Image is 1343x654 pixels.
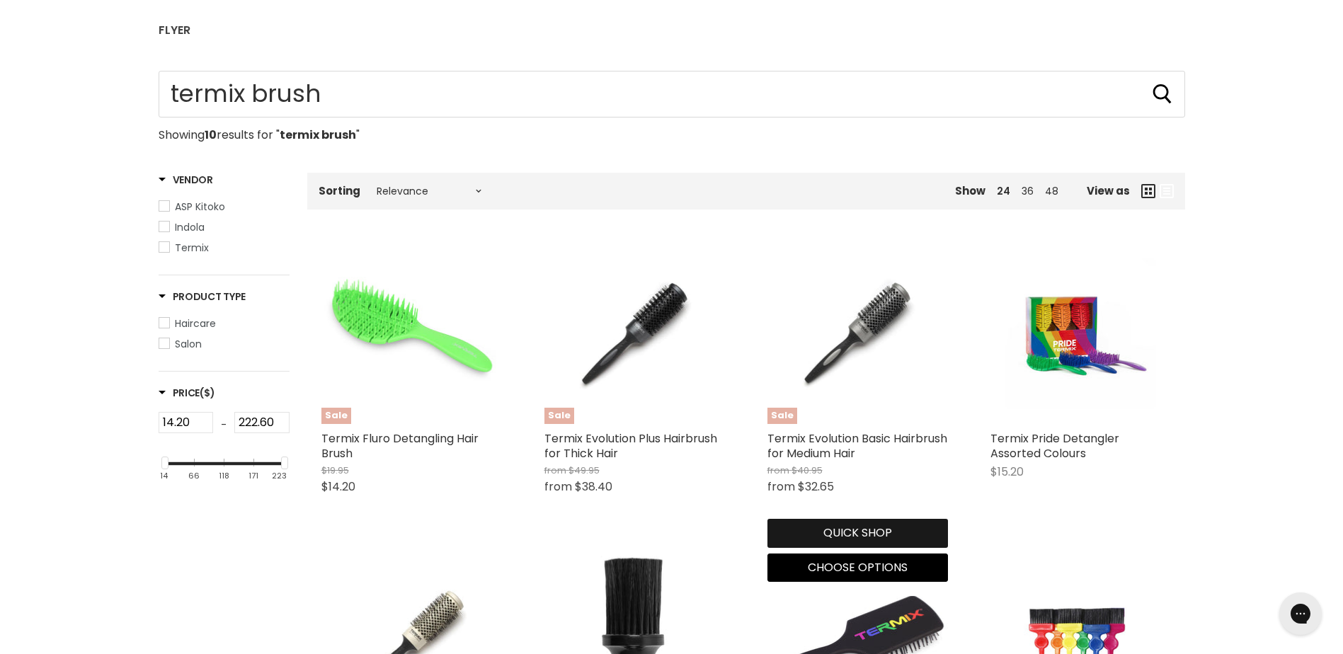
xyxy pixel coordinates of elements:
[175,337,202,351] span: Salon
[321,243,502,424] img: Termix Fluro Detangling Hair Brush
[159,336,290,352] a: Salon
[544,408,574,424] span: Sale
[159,219,290,235] a: Indola
[767,553,948,582] button: Choose options
[955,183,985,198] span: Show
[200,386,215,400] span: ($)
[767,243,948,424] a: Termix Evolution Basic Hairbrush for Medium HairSale
[321,243,502,424] a: Termix Fluro Detangling Hair BrushSale
[159,173,213,187] h3: Vendor
[159,386,215,400] span: Price
[159,71,1185,117] form: Product
[213,412,234,437] div: -
[1045,184,1058,198] a: 48
[159,386,215,400] h3: Price($)
[990,243,1171,424] img: Termix Pride Detangler Assorted Colours
[997,184,1010,198] a: 24
[159,129,1185,142] p: Showing results for " "
[219,471,229,481] div: 118
[575,478,612,495] span: $38.40
[990,430,1119,461] a: Termix Pride Detangler Assorted Colours
[791,464,823,477] span: $40.95
[767,478,795,495] span: from
[205,127,217,143] strong: 10
[767,430,947,461] a: Termix Evolution Basic Hairbrush for Medium Hair
[159,71,1185,117] input: Search
[159,289,246,304] h3: Product Type
[321,464,349,477] span: $19.95
[175,200,225,214] span: ASP Kitoko
[544,464,566,477] span: from
[175,316,216,331] span: Haircare
[248,471,258,481] div: 171
[1087,185,1130,197] span: View as
[159,199,290,214] a: ASP Kitoko
[1272,587,1329,640] iframe: Gorgias live chat messenger
[188,471,200,481] div: 66
[234,412,290,433] input: Max Price
[797,243,918,424] img: Termix Evolution Basic Hairbrush for Medium Hair
[767,519,948,547] button: Quick shop
[767,408,797,424] span: Sale
[321,478,355,495] span: $14.20
[319,185,360,197] label: Sorting
[148,16,201,45] a: Flyer
[1151,83,1174,105] button: Search
[321,430,479,461] a: Termix Fluro Detangling Hair Brush
[1022,184,1034,198] a: 36
[767,464,789,477] span: from
[272,471,287,481] div: 223
[159,412,214,433] input: Min Price
[544,243,725,424] a: Termix Evolution Plus Hairbrush for Thick HairSale
[159,316,290,331] a: Haircare
[175,220,205,234] span: Indola
[544,430,717,461] a: Termix Evolution Plus Hairbrush for Thick Hair
[321,408,351,424] span: Sale
[798,478,834,495] span: $32.65
[574,243,695,424] img: Termix Evolution Plus Hairbrush for Thick Hair
[808,559,908,575] span: Choose options
[280,127,356,143] strong: termix brush
[544,478,572,495] span: from
[568,464,600,477] span: $49.95
[175,241,209,255] span: Termix
[160,471,168,481] div: 14
[159,240,290,256] a: Termix
[990,464,1024,480] span: $15.20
